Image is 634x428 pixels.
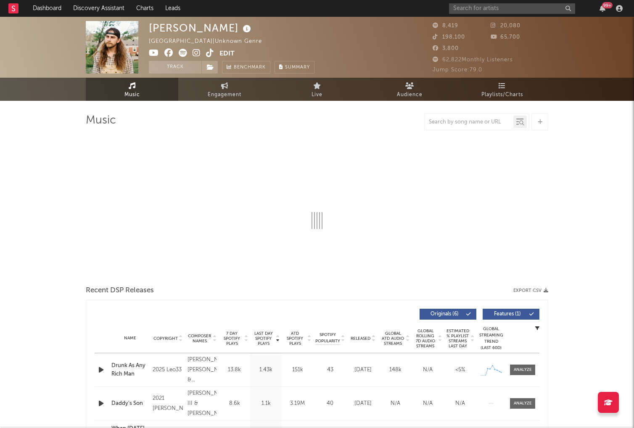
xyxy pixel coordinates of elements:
[446,328,469,349] span: Estimated % Playlist Streams Last Day
[188,389,217,419] div: [PERSON_NAME] III & [PERSON_NAME]
[285,65,310,70] span: Summary
[351,336,370,341] span: Released
[153,336,178,341] span: Copyright
[312,90,322,100] span: Live
[414,328,437,349] span: Global Rolling 7D Audio Streams
[363,78,456,101] a: Audience
[433,67,482,73] span: Jump Score: 79.0
[414,366,442,374] div: N/A
[433,57,513,63] span: 62,822 Monthly Listeners
[381,399,409,408] div: N/A
[252,331,275,346] span: Last Day Spotify Plays
[86,78,178,101] a: Music
[178,78,271,101] a: Engagement
[221,399,248,408] div: 8.6k
[433,46,459,51] span: 3,800
[513,288,548,293] button: Export CSV
[315,332,340,344] span: Spotify Popularity
[491,34,520,40] span: 65,700
[271,78,363,101] a: Live
[397,90,423,100] span: Audience
[433,34,465,40] span: 198,100
[349,366,377,374] div: [DATE]
[222,61,270,74] a: Benchmark
[149,21,253,35] div: [PERSON_NAME]
[153,365,183,375] div: 2025 Leo33
[111,335,148,341] div: Name
[425,312,464,317] span: Originals ( 6 )
[483,309,539,320] button: Features(1)
[381,331,404,346] span: Global ATD Audio Streams
[111,399,148,408] a: Daddy's Son
[86,286,154,296] span: Recent DSP Releases
[315,399,345,408] div: 40
[602,2,613,8] div: 99 +
[425,119,513,126] input: Search by song name or URL
[315,366,345,374] div: 43
[284,331,306,346] span: ATD Spotify Plays
[284,399,311,408] div: 3.19M
[252,366,280,374] div: 1.43k
[219,49,235,59] button: Edit
[349,399,377,408] div: [DATE]
[149,61,201,74] button: Track
[478,326,504,351] div: Global Streaming Trend (Last 60D)
[456,78,548,101] a: Playlists/Charts
[491,23,520,29] span: 20,080
[153,394,183,414] div: 2021 [PERSON_NAME]
[188,355,217,385] div: [PERSON_NAME], [PERSON_NAME] & [PERSON_NAME]
[420,309,476,320] button: Originals(6)
[488,312,527,317] span: Features ( 1 )
[433,23,458,29] span: 8,419
[275,61,314,74] button: Summary
[481,90,523,100] span: Playlists/Charts
[381,366,409,374] div: 148k
[446,366,474,374] div: <5%
[221,366,248,374] div: 13.8k
[252,399,280,408] div: 1.1k
[284,366,311,374] div: 151k
[149,37,272,47] div: [GEOGRAPHIC_DATA] | Unknown Genre
[600,5,605,12] button: 99+
[208,90,241,100] span: Engagement
[446,399,474,408] div: N/A
[111,362,148,378] a: Drunk As Any Rich Man
[449,3,575,14] input: Search for artists
[234,63,266,73] span: Benchmark
[124,90,140,100] span: Music
[188,333,211,344] span: Composer Names
[221,331,243,346] span: 7 Day Spotify Plays
[414,399,442,408] div: N/A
